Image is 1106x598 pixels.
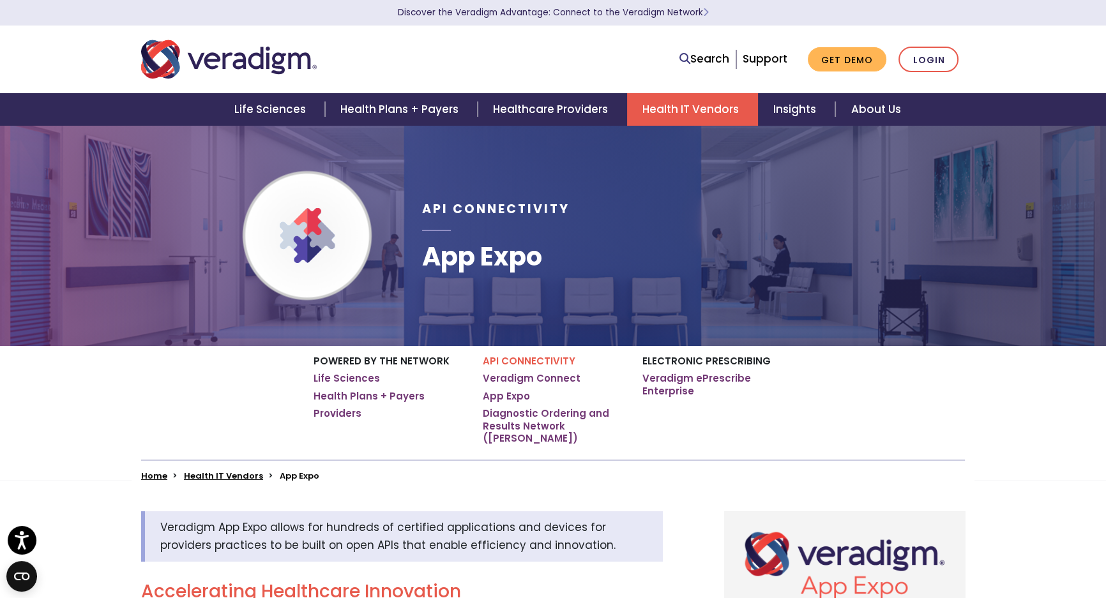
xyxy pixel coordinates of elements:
span: Learn More [703,6,709,19]
a: Login [898,47,958,73]
span: API Connectivity [422,200,570,218]
h1: App Expo [422,241,570,272]
span: Veradigm App Expo allows for hundreds of certified applications and devices for providers practic... [160,520,616,552]
a: App Expo [483,390,530,403]
a: Veradigm ePrescribe Enterprise [642,372,792,397]
a: About Us [835,93,916,126]
a: Health IT Vendors [184,470,263,482]
img: Veradigm logo [141,38,317,80]
a: Veradigm Connect [483,372,580,385]
iframe: Drift Chat Widget [861,506,1091,583]
a: Diagnostic Ordering and Results Network ([PERSON_NAME]) [483,407,623,445]
a: Search [679,50,729,68]
a: Discover the Veradigm Advantage: Connect to the Veradigm NetworkLearn More [398,6,709,19]
a: Health IT Vendors [627,93,758,126]
a: Healthcare Providers [478,93,627,126]
a: Life Sciences [314,372,380,385]
a: Life Sciences [219,93,325,126]
a: Support [743,51,787,66]
a: Get Demo [808,47,886,72]
a: Home [141,470,167,482]
button: Open CMP widget [6,561,37,592]
a: Providers [314,407,361,420]
a: Health Plans + Payers [314,390,425,403]
a: Health Plans + Payers [325,93,478,126]
a: Insights [758,93,835,126]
